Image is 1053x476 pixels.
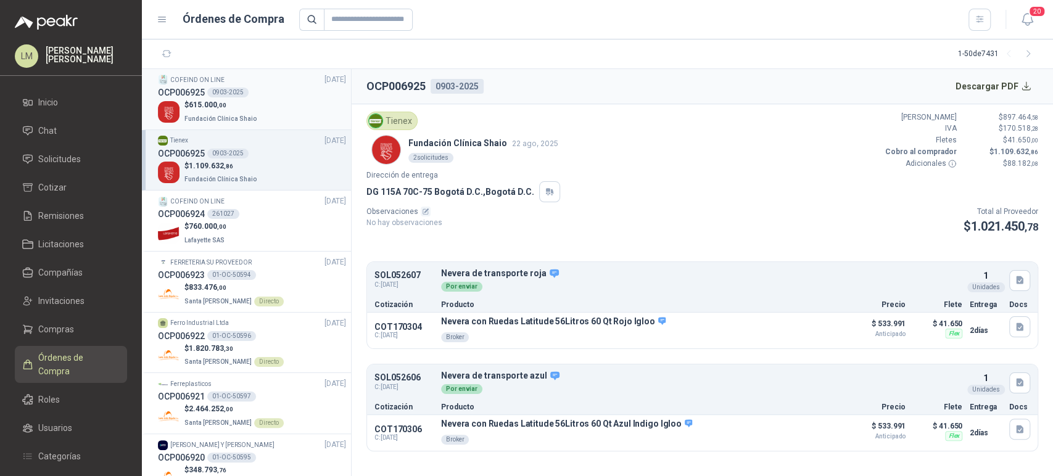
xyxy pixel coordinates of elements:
[158,135,346,186] a: Company LogoTienex[DATE] OCP0069250903-2025Company Logo$1.109.632,86Fundación Clínica Shaio
[158,75,168,84] img: Company Logo
[224,406,233,412] span: ,00
[970,301,1002,308] p: Entrega
[374,403,434,411] p: Cotización
[184,115,257,122] span: Fundación Clínica Shaio
[964,112,1038,123] p: $
[189,344,233,353] span: 1.820.783
[369,114,382,128] img: Company Logo
[184,282,284,293] p: $
[971,219,1038,234] span: 1.021.450
[983,371,988,385] p: 1
[1031,114,1038,121] span: ,58
[207,453,256,462] div: 01-OC-50595
[366,112,418,130] div: Tienex
[324,256,346,268] span: [DATE]
[158,405,180,427] img: Company Logo
[324,318,346,329] span: [DATE]
[158,318,346,368] a: Ferro Industrial Ltda[DATE] OCP00692201-OC-50596Company Logo$1.820.783,30Santa [PERSON_NAME]Directo
[1031,160,1038,167] span: ,08
[170,75,225,85] p: COFEIND ON LINE
[183,10,284,28] h1: Órdenes de Compra
[38,421,72,435] span: Usuarios
[431,79,484,94] div: 0903-2025
[844,331,906,337] span: Anticipado
[15,176,127,199] a: Cotizar
[374,434,434,441] span: C: [DATE]
[967,385,1005,395] div: Unidades
[913,316,962,331] p: $ 41.650
[158,451,205,464] h3: OCP006920
[983,269,988,282] p: 1
[38,294,85,308] span: Invitaciones
[945,431,962,441] div: Flex
[207,392,256,401] div: 01-OC-50597
[158,197,168,207] img: Company Logo
[964,217,1038,236] p: $
[184,343,284,355] p: $
[38,124,57,137] span: Chat
[189,466,226,474] span: 348.793
[184,464,284,476] p: $
[970,403,1002,411] p: Entrega
[970,323,1002,338] p: 2 días
[207,88,249,97] div: 0903-2025
[883,134,957,146] p: Fletes
[441,435,469,445] div: Broker
[158,74,346,125] a: Company LogoCOFEIND ON LINE[DATE] OCP0069250903-2025Company Logo$615.000,00Fundación Clínica Shaio
[964,134,1038,146] p: $
[1009,301,1030,308] p: Docs
[254,418,284,428] div: Directo
[38,322,74,336] span: Compras
[158,147,205,160] h3: OCP006925
[170,258,252,268] p: FERRETERIA SU PROVEEDOR
[945,329,962,339] div: Flex
[217,102,226,109] span: ,00
[408,153,453,163] div: 2 solicitudes
[366,185,534,199] p: DG 115A 70C-75 Bogotá D.C. , Bogotá D.C.
[46,46,127,64] p: [PERSON_NAME] [PERSON_NAME]
[994,147,1038,156] span: 1.109.632
[15,445,127,468] a: Categorías
[374,424,434,434] p: COT170306
[441,316,666,327] p: Nevera con Ruedas Latitude 56Litros 60 Qt Rojo Igloo
[170,136,188,146] p: Tienex
[441,332,469,342] div: Broker
[184,99,259,111] p: $
[189,222,226,231] span: 760.000
[158,136,168,146] img: Company Logo
[15,204,127,228] a: Remisiones
[158,345,180,366] img: Company Logo
[967,282,1005,292] div: Unidades
[441,282,482,292] div: Por enviar
[441,384,482,394] div: Por enviar
[883,146,957,158] p: Cobro al comprador
[158,390,205,403] h3: OCP006921
[38,181,67,194] span: Cotizar
[217,223,226,230] span: ,00
[1003,113,1038,121] span: 897.464
[15,289,127,313] a: Invitaciones
[158,379,168,389] img: Company Logo
[366,78,426,95] h2: OCP006925
[1031,125,1038,132] span: ,28
[374,322,434,332] p: COT170304
[15,147,127,171] a: Solicitudes
[224,345,233,352] span: ,30
[913,301,962,308] p: Flete
[844,419,906,440] p: $ 533.991
[15,388,127,411] a: Roles
[158,329,205,343] h3: OCP006922
[254,297,284,306] div: Directo
[964,206,1038,218] p: Total al Proveedor
[189,162,233,170] span: 1.109.632
[964,123,1038,134] p: $
[1007,136,1038,144] span: 41.650
[217,284,226,291] span: ,00
[170,440,275,450] p: [PERSON_NAME] Y [PERSON_NAME]
[324,439,346,451] span: [DATE]
[844,301,906,308] p: Precio
[207,149,249,158] div: 0903-2025
[913,403,962,411] p: Flete
[1003,124,1038,133] span: 170.518
[189,283,226,292] span: 833.476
